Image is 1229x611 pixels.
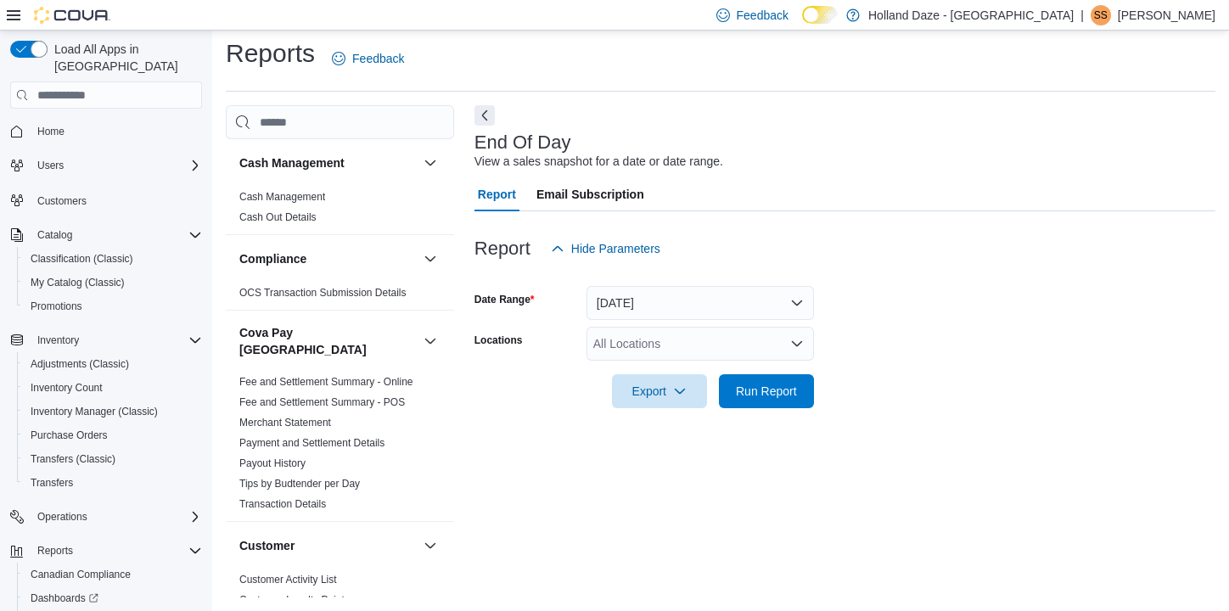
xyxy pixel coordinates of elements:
span: SS [1094,5,1108,25]
button: Cova Pay [GEOGRAPHIC_DATA] [420,331,441,351]
p: Holland Daze - [GEOGRAPHIC_DATA] [868,5,1074,25]
button: Home [3,119,209,143]
span: Purchase Orders [24,425,202,446]
span: Customers [37,194,87,208]
button: Classification (Classic) [17,247,209,271]
h3: Compliance [239,250,306,267]
span: Dashboards [31,591,98,605]
span: Users [37,159,64,172]
button: Reports [3,539,209,563]
a: Home [31,121,71,142]
span: Report [478,177,516,211]
span: Home [31,121,202,142]
a: Adjustments (Classic) [24,354,136,374]
a: Customer Loyalty Points [239,594,350,606]
span: Canadian Compliance [31,568,131,581]
a: Feedback [325,42,411,76]
span: Promotions [31,300,82,313]
span: Classification (Classic) [24,249,202,269]
a: Cash Management [239,191,325,203]
button: Adjustments (Classic) [17,352,209,376]
span: Feedback [737,7,788,24]
button: Inventory Count [17,376,209,400]
button: Customer [239,537,417,554]
p: [PERSON_NAME] [1118,5,1215,25]
span: Adjustments (Classic) [24,354,202,374]
h3: End Of Day [474,132,571,153]
span: Operations [31,507,202,527]
h1: Reports [226,36,315,70]
a: Promotions [24,296,89,317]
button: Cash Management [239,154,417,171]
a: Transfers (Classic) [24,449,122,469]
button: Reports [31,541,80,561]
span: Transaction Details [239,497,326,511]
label: Date Range [474,293,535,306]
a: Inventory Count [24,378,109,398]
a: My Catalog (Classic) [24,272,132,293]
a: Fee and Settlement Summary - POS [239,396,405,408]
a: Classification (Classic) [24,249,140,269]
h3: Cash Management [239,154,345,171]
div: View a sales snapshot for a date or date range. [474,153,723,171]
input: Dark Mode [802,6,838,24]
span: Catalog [31,225,202,245]
span: OCS Transaction Submission Details [239,286,407,300]
button: Inventory [31,330,86,350]
span: Home [37,125,65,138]
h3: Customer [239,537,295,554]
span: Users [31,155,202,176]
span: Payout History [239,457,306,470]
span: Inventory Manager (Classic) [24,401,202,422]
span: Canadian Compliance [24,564,202,585]
a: Fee and Settlement Summary - Online [239,376,413,388]
span: Hide Parameters [571,240,660,257]
span: Inventory [37,334,79,347]
span: Merchant Statement [239,416,331,429]
span: Load All Apps in [GEOGRAPHIC_DATA] [48,41,202,75]
button: Transfers (Classic) [17,447,209,471]
a: Cash Out Details [239,211,317,223]
a: Customer Activity List [239,574,337,586]
span: Email Subscription [536,177,644,211]
a: Canadian Compliance [24,564,137,585]
button: Customers [3,188,209,212]
button: Inventory [3,328,209,352]
span: Tips by Budtender per Day [239,477,360,490]
span: Reports [31,541,202,561]
button: Promotions [17,294,209,318]
div: Compliance [226,283,454,310]
span: Customer Loyalty Points [239,593,350,607]
button: Open list of options [790,337,804,350]
label: Locations [474,334,523,347]
a: Customers [31,191,93,211]
button: Compliance [420,249,441,269]
span: Inventory Manager (Classic) [31,405,158,418]
span: Transfers (Classic) [24,449,202,469]
span: Operations [37,510,87,524]
div: Shawn S [1091,5,1111,25]
a: Tips by Budtender per Day [239,478,360,490]
span: Purchase Orders [31,429,108,442]
a: Payment and Settlement Details [239,437,384,449]
a: Dashboards [24,588,105,608]
a: Dashboards [17,586,209,610]
a: Transaction Details [239,498,326,510]
span: Cash Out Details [239,210,317,224]
span: Reports [37,544,73,558]
button: Operations [31,507,94,527]
button: Catalog [3,223,209,247]
a: OCS Transaction Submission Details [239,287,407,299]
button: Export [612,374,707,408]
button: Hide Parameters [544,232,667,266]
button: Cash Management [420,153,441,173]
h3: Report [474,238,530,259]
span: Feedback [352,50,404,67]
span: Customer Activity List [239,573,337,586]
span: Inventory Count [31,381,103,395]
span: Cash Management [239,190,325,204]
button: Cova Pay [GEOGRAPHIC_DATA] [239,324,417,358]
button: [DATE] [586,286,814,320]
span: Export [622,374,697,408]
span: Adjustments (Classic) [31,357,129,371]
